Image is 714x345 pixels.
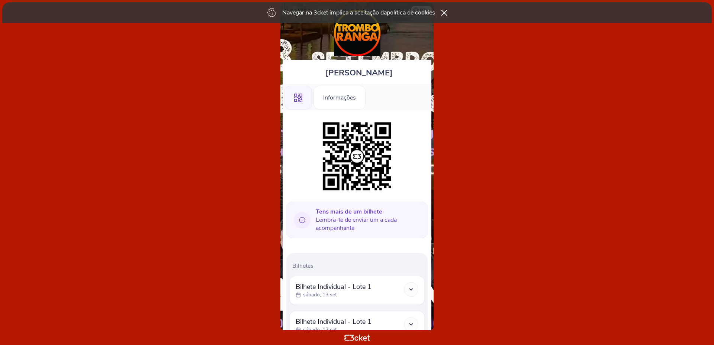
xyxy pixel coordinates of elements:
p: sábado, 13 set [303,291,337,299]
span: Bilhete Individual - Lote 1 [296,282,372,291]
span: Lembra-te de enviar um a cada acompanhante [316,208,422,232]
div: Informações [313,86,366,110]
p: sábado, 13 set [303,326,337,333]
b: Tens mais de um bilhete [316,208,382,216]
span: Bilhete Individual - Lote 1 [296,317,372,326]
img: 9ce05c80dd704442a2cb01f8aab280d8.png [319,118,395,194]
img: TROMBORANGA - SALSA ORCHESTRA - PRIMEIRA VEZ EM PORTUGAL [334,10,380,56]
p: Bilhetes [292,262,425,270]
p: Navegar na 3cket implica a aceitação da [282,9,435,17]
a: Informações [313,93,366,101]
a: política de cookies [387,9,435,17]
span: [PERSON_NAME] [325,67,393,78]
